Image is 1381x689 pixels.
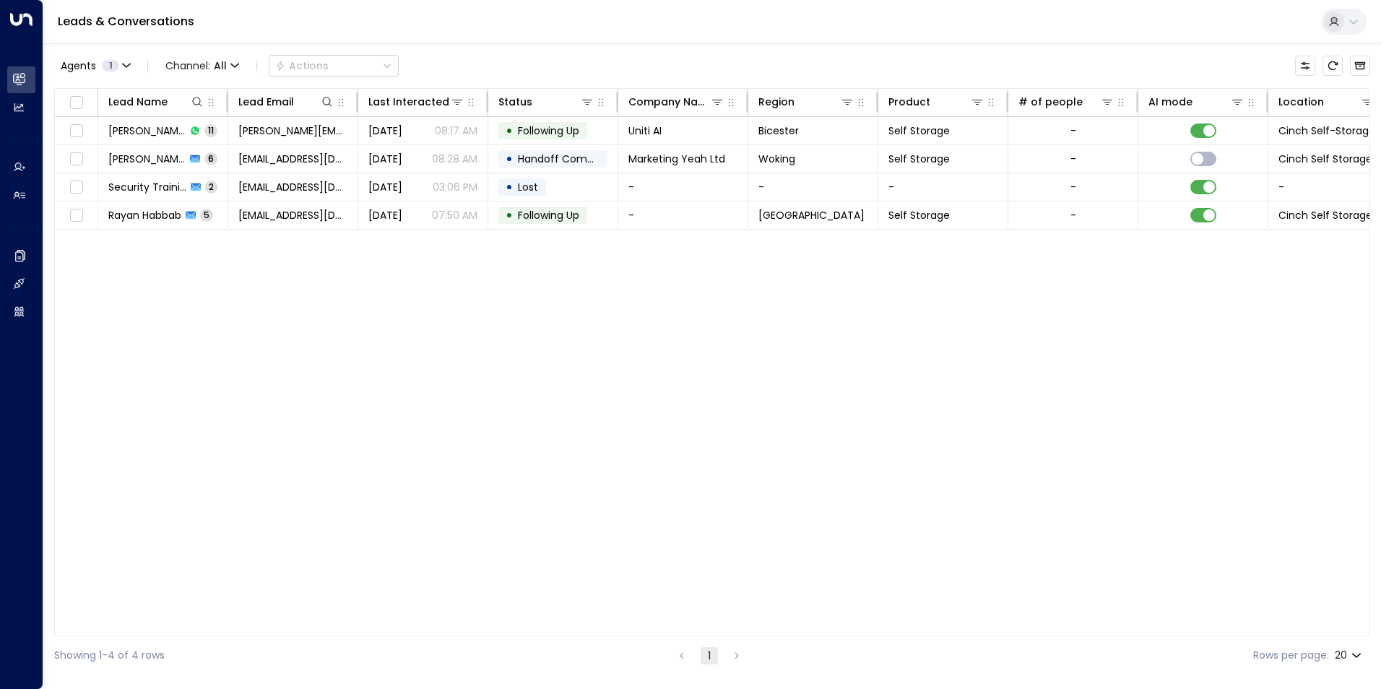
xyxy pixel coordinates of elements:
p: 07:50 AM [432,208,477,222]
div: Product [888,93,930,110]
div: • [506,118,513,143]
span: 11 [204,124,217,136]
td: - [618,173,748,201]
p: 03:06 PM [433,180,477,194]
button: Agents1 [54,56,136,76]
a: Leads & Conversations [58,13,194,30]
span: Channel: [160,56,245,76]
span: Self Storage [888,208,950,222]
div: # of people [1018,93,1083,110]
span: Following Up [518,123,579,138]
div: Last Interacted [368,93,464,110]
div: AI mode [1148,93,1244,110]
div: Company Name [628,93,724,110]
span: Handoff Completed [518,152,620,166]
div: Actions [275,59,329,72]
div: - [1070,180,1076,194]
span: Uniti AI [628,123,662,138]
p: 08:28 AM [432,152,477,166]
div: Lead Email [238,93,334,110]
span: London [758,208,865,222]
span: All [214,60,227,71]
span: Toggle select row [67,122,85,140]
span: Toggle select row [67,207,85,225]
span: Sep 25, 2025 [368,180,402,194]
p: 08:17 AM [435,123,477,138]
span: Lost [518,180,538,194]
span: Self Storage [888,123,950,138]
span: 6 [204,152,217,165]
span: Sep 29, 2025 [368,152,402,166]
span: Following Up [518,208,579,222]
span: Rayan Habbab [108,208,181,222]
span: Toggle select row [67,178,85,196]
span: rayan.habbab@gmail.com [238,208,347,222]
button: Customize [1295,56,1315,76]
span: Refresh [1322,56,1343,76]
span: 2 [205,181,217,193]
td: - [618,201,748,229]
span: Self Storage [888,152,950,166]
span: cwyndavies@marketingyeah.com [238,152,347,166]
span: Kerric Knowles [108,123,186,138]
span: Charles Wyn-Davies [108,152,186,166]
span: 1 [102,60,119,71]
div: Region [758,93,854,110]
div: - [1070,123,1076,138]
div: Status [498,93,594,110]
div: Company Name [628,93,710,110]
button: Channel:All [160,56,245,76]
div: Region [758,93,795,110]
div: - [1070,208,1076,222]
button: Archived Leads [1350,56,1370,76]
div: Status [498,93,532,110]
div: - [1070,152,1076,166]
div: Button group with a nested menu [269,55,399,77]
td: - [748,173,878,201]
span: Sep 23, 2025 [368,208,402,222]
span: Toggle select row [67,150,85,168]
div: • [506,175,513,199]
span: Toggle select all [67,94,85,112]
div: • [506,203,513,227]
td: - [878,173,1008,201]
div: Location [1278,93,1324,110]
div: Location [1278,93,1374,110]
span: Woking [758,152,795,166]
div: • [506,147,513,171]
div: 20 [1335,645,1364,666]
div: # of people [1018,93,1114,110]
span: Oct 07, 2025 [368,123,402,138]
span: 5 [200,209,213,221]
div: AI mode [1148,93,1192,110]
div: Lead Name [108,93,168,110]
div: Product [888,93,984,110]
div: Lead Email [238,93,294,110]
div: Lead Name [108,93,204,110]
span: notifications@alerts.mycurricula.com [238,180,347,194]
button: page 1 [701,647,718,664]
span: Agents [61,61,96,71]
span: Kerric@getuniti.com [238,123,347,138]
button: Actions [269,55,399,77]
nav: pagination navigation [672,646,746,664]
label: Rows per page: [1253,648,1329,663]
div: Last Interacted [368,93,449,110]
span: Security Training [108,180,186,194]
span: Bicester [758,123,799,138]
div: Showing 1-4 of 4 rows [54,648,165,663]
span: Marketing Yeah Ltd [628,152,725,166]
